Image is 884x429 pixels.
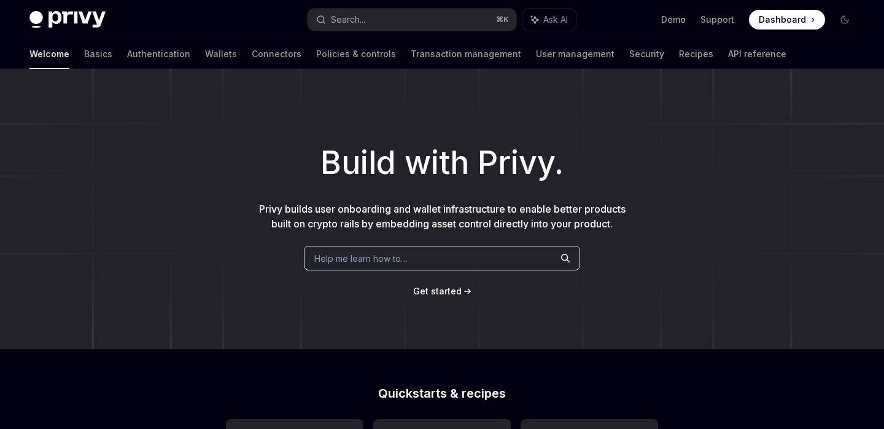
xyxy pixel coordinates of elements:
[700,14,734,26] a: Support
[331,12,365,27] div: Search...
[252,39,301,69] a: Connectors
[205,39,237,69] a: Wallets
[728,39,786,69] a: API reference
[314,252,408,265] span: Help me learn how to…
[536,39,615,69] a: User management
[543,14,568,26] span: Ask AI
[835,10,855,30] button: Toggle dark mode
[413,285,462,297] a: Get started
[679,39,713,69] a: Recipes
[316,39,396,69] a: Policies & controls
[661,14,686,26] a: Demo
[29,11,106,28] img: dark logo
[308,9,516,31] button: Search...⌘K
[259,203,626,230] span: Privy builds user onboarding and wallet infrastructure to enable better products built on crypto ...
[522,9,576,31] button: Ask AI
[29,39,69,69] a: Welcome
[20,139,864,187] h1: Build with Privy.
[496,15,509,25] span: ⌘ K
[629,39,664,69] a: Security
[413,286,462,296] span: Get started
[759,14,806,26] span: Dashboard
[411,39,521,69] a: Transaction management
[84,39,112,69] a: Basics
[749,10,825,30] a: Dashboard
[127,39,190,69] a: Authentication
[226,387,658,399] h2: Quickstarts & recipes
